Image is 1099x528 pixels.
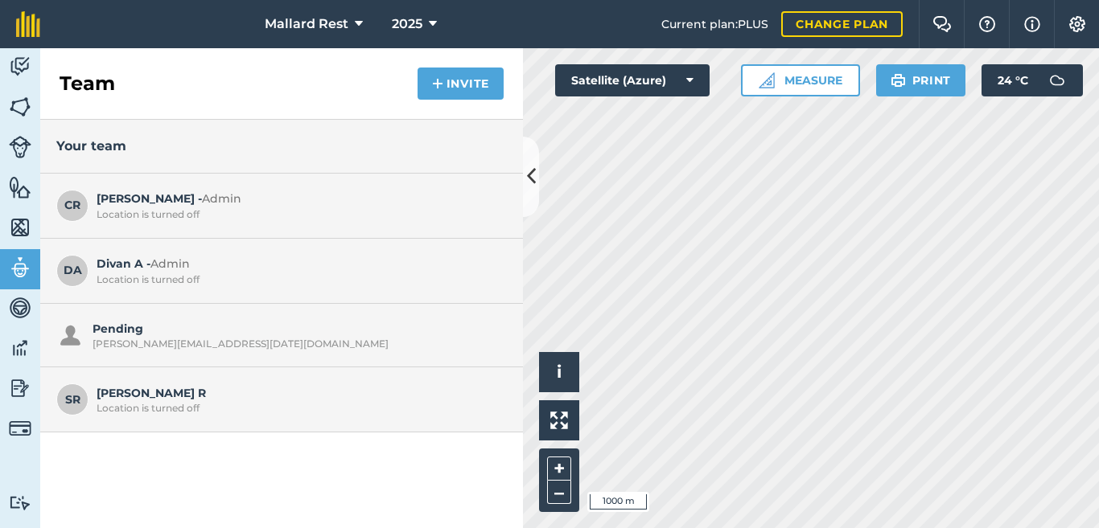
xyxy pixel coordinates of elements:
[56,383,88,415] span: SR
[9,215,31,239] img: svg+xml;base64,PHN2ZyB4bWxucz0iaHR0cDovL3d3dy53My5vcmcvMjAwMC9zdmciIHdpZHRoPSI1NiIgaGVpZ2h0PSI2MC...
[418,68,504,100] button: Invite
[93,320,499,350] div: Pending
[661,15,768,33] span: Current plan : PLUS
[557,362,562,382] span: i
[9,55,31,79] img: svg+xml;base64,PD94bWwgdmVyc2lvbj0iMS4wIiBlbmNvZGluZz0idXRmLTgiPz4KPCEtLSBHZW5lcmF0b3I6IEFkb2JlIE...
[1068,16,1087,32] img: A cog icon
[759,72,775,88] img: Ruler icon
[93,338,499,350] div: [PERSON_NAME][EMAIL_ADDRESS][DATE][DOMAIN_NAME]
[9,175,31,199] img: svg+xml;base64,PHN2ZyB4bWxucz0iaHR0cDovL3d3dy53My5vcmcvMjAwMC9zdmciIHdpZHRoPSI1NiIgaGVpZ2h0PSI2MC...
[9,495,31,510] img: svg+xml;base64,PD94bWwgdmVyc2lvbj0iMS4wIiBlbmNvZGluZz0idXRmLTgiPz4KPCEtLSBHZW5lcmF0b3I6IEFkb2JlIE...
[891,71,906,90] img: svg+xml;base64,PHN2ZyB4bWxucz0iaHR0cDovL3d3dy53My5vcmcvMjAwMC9zdmciIHdpZHRoPSIxOSIgaGVpZ2h0PSIyNC...
[781,11,903,37] a: Change plan
[56,255,88,287] span: DA
[97,190,499,220] span: [PERSON_NAME] -
[9,136,31,158] img: svg+xml;base64,PD94bWwgdmVyc2lvbj0iMS4wIiBlbmNvZGluZz0idXRmLTgiPz4KPCEtLSBHZW5lcmF0b3I6IEFkb2JlIE...
[932,16,952,32] img: Two speech bubbles overlapping with the left bubble in the forefront
[1024,14,1040,34] img: svg+xml;base64,PHN2ZyB4bWxucz0iaHR0cDovL3d3dy53My5vcmcvMjAwMC9zdmciIHdpZHRoPSIxNyIgaGVpZ2h0PSIxNy...
[97,255,499,285] span: Divan A -
[97,273,499,286] div: Location is turned off
[265,14,348,34] span: Mallard Rest
[978,16,997,32] img: A question mark icon
[9,256,31,280] img: svg+xml;base64,PD94bWwgdmVyc2lvbj0iMS4wIiBlbmNvZGluZz0idXRmLTgiPz4KPCEtLSBHZW5lcmF0b3I6IEFkb2JlIE...
[555,64,710,96] button: Satellite (Azure)
[392,14,422,34] span: 2025
[202,191,241,206] span: Admin
[56,136,507,157] h3: Your team
[150,256,190,271] span: Admin
[998,64,1028,96] span: 24 ° C
[9,95,31,119] img: svg+xml;base64,PHN2ZyB4bWxucz0iaHR0cDovL3d3dy53My5vcmcvMjAwMC9zdmciIHdpZHRoPSI1NiIgaGVpZ2h0PSI2MC...
[1041,64,1073,96] img: svg+xml;base64,PD94bWwgdmVyc2lvbj0iMS4wIiBlbmNvZGluZz0idXRmLTgiPz4KPCEtLSBHZW5lcmF0b3I6IEFkb2JlIE...
[9,417,31,440] img: svg+xml;base64,PD94bWwgdmVyc2lvbj0iMS4wIiBlbmNvZGluZz0idXRmLTgiPz4KPCEtLSBHZW5lcmF0b3I6IEFkb2JlIE...
[56,190,88,222] span: CR
[56,321,84,349] img: svg+xml;base64,PHN2ZyB4bWxucz0iaHR0cDovL3d3dy53My5vcmcvMjAwMC9zdmciIHdpZHRoPSIxOSIgaGVpZ2h0PSIyNC...
[550,411,568,429] img: Four arrows, one pointing top left, one top right, one bottom right and the last bottom left
[16,11,40,37] img: fieldmargin Logo
[876,64,966,96] button: Print
[432,74,443,93] img: svg+xml;base64,PHN2ZyB4bWxucz0iaHR0cDovL3d3dy53My5vcmcvMjAwMC9zdmciIHdpZHRoPSIxNCIgaGVpZ2h0PSIyNC...
[741,64,860,96] button: Measure
[9,296,31,320] img: svg+xml;base64,PD94bWwgdmVyc2lvbj0iMS4wIiBlbmNvZGluZz0idXRmLTgiPz4KPCEtLSBHZW5lcmF0b3I6IEFkb2JlIE...
[97,402,499,415] div: Location is turned off
[982,64,1083,96] button: 24 °C
[539,352,579,392] button: i
[547,456,571,481] button: +
[9,376,31,400] img: svg+xml;base64,PD94bWwgdmVyc2lvbj0iMS4wIiBlbmNvZGluZz0idXRmLTgiPz4KPCEtLSBHZW5lcmF0b3I6IEFkb2JlIE...
[547,481,571,504] button: –
[97,384,499,415] span: [PERSON_NAME] R
[97,208,499,221] div: Location is turned off
[60,71,115,96] h2: Team
[9,336,31,360] img: svg+xml;base64,PD94bWwgdmVyc2lvbj0iMS4wIiBlbmNvZGluZz0idXRmLTgiPz4KPCEtLSBHZW5lcmF0b3I6IEFkb2JlIE...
